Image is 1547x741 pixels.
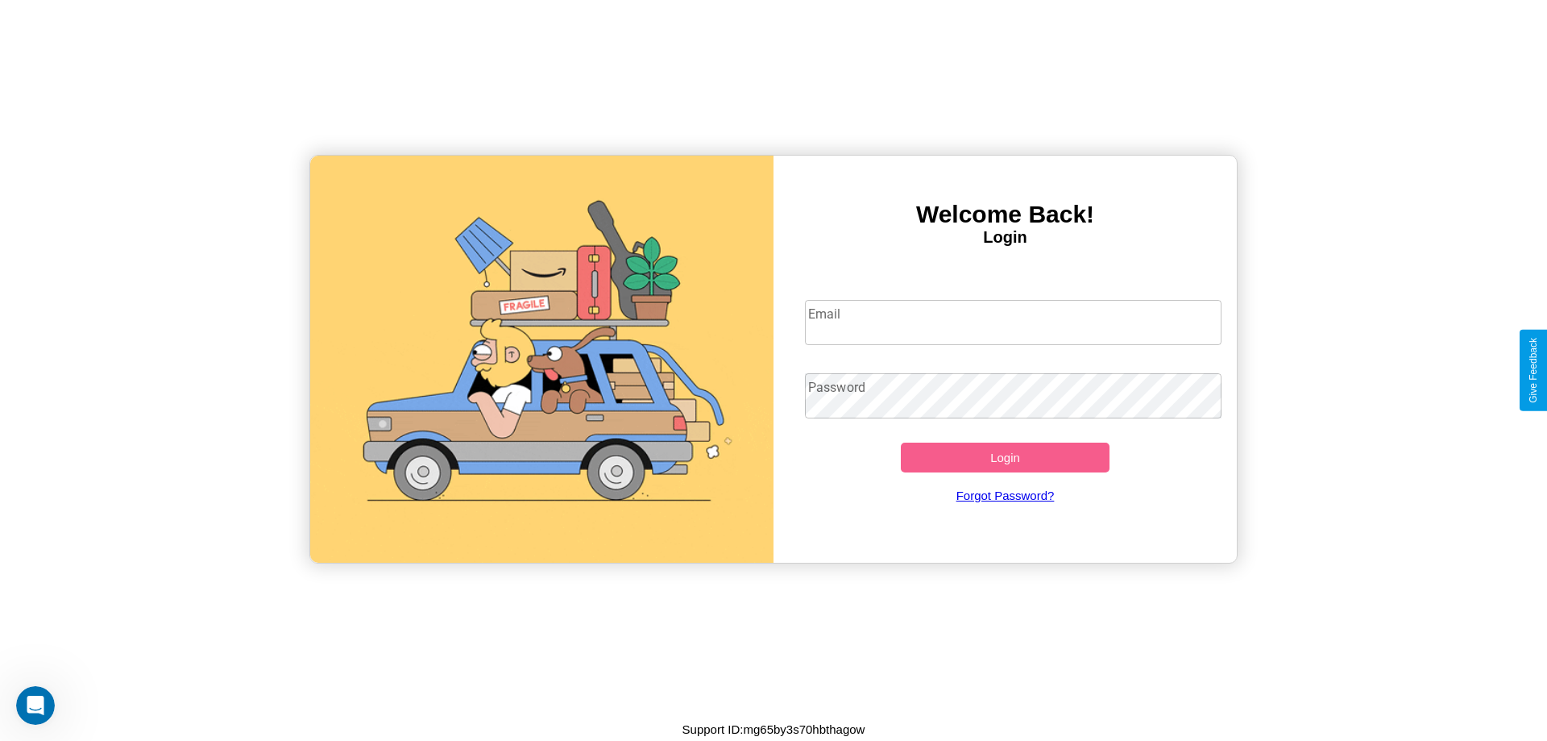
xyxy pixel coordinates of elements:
[901,443,1109,472] button: Login
[16,686,55,725] iframe: Intercom live chat
[797,472,1214,518] a: Forgot Password?
[310,156,773,563] img: gif
[1528,338,1539,403] div: Give Feedback
[773,201,1237,228] h3: Welcome Back!
[773,228,1237,247] h4: Login
[682,718,865,740] p: Support ID: mg65by3s70hbthagow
